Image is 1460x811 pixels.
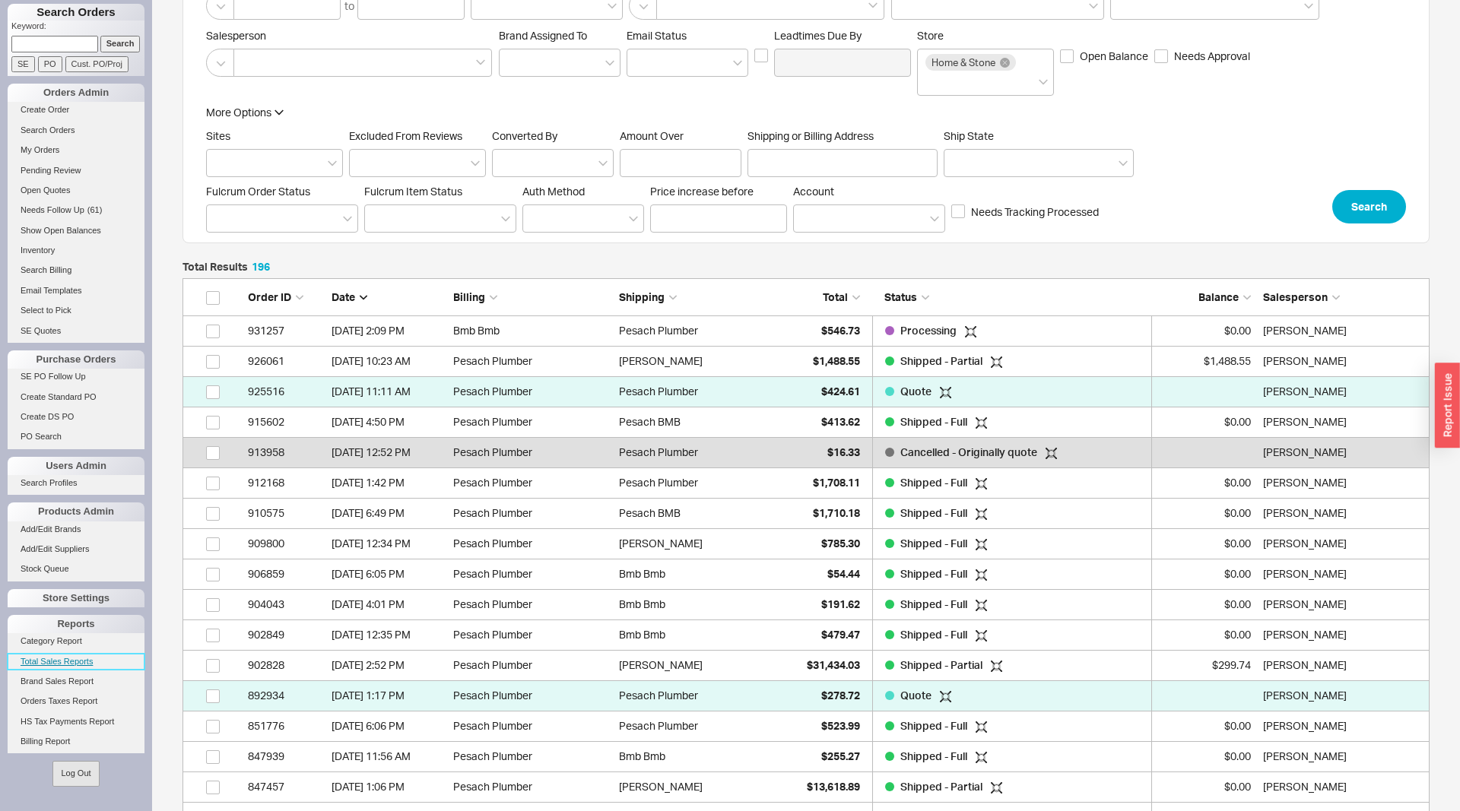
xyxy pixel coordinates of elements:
[900,537,970,550] span: Shipped - Full
[453,407,611,437] div: Pesach Plumber
[619,498,681,528] div: Pesach BMB
[1160,407,1251,437] div: $0.00
[1263,771,1421,802] div: Adina Golomb
[619,315,698,346] div: Pesach Plumber
[619,619,665,650] div: Bmb Bmb
[248,528,324,559] div: 909800
[453,589,611,619] div: Pesach Plumber
[900,628,970,641] span: Shipped - Full
[332,771,446,802] div: 12/25/24 1:06 PM
[900,597,970,610] span: Shipped - Full
[8,457,144,475] div: Users Admin
[8,521,144,537] a: Add/Edit Brands
[182,681,1430,711] a: 892934[DATE] 1:17 PMPesach PlumberPesach Plumber$278.72Quote [PERSON_NAME]
[21,166,81,175] span: Pending Review
[182,468,1430,499] a: 912168[DATE] 1:42 PMPesach PlumberPesach Plumber$1,708.11Shipped - Full $0.00[PERSON_NAME]
[453,290,485,303] span: Billing
[182,620,1430,651] a: 902849[DATE] 12:35 PMPesach PlumberBmb Bmb$479.47Shipped - Full $0.00[PERSON_NAME]
[8,202,144,218] a: Needs Follow Up(61)
[248,467,324,498] div: 912168
[453,498,611,528] div: Pesach Plumber
[900,506,970,519] span: Shipped - Full
[1263,680,1421,711] div: Sam Solkowitz
[8,350,144,369] div: Purchase Orders
[971,204,1099,220] span: Needs Tracking Processed
[1160,528,1251,559] div: $0.00
[8,142,144,158] a: My Orders
[8,654,144,670] a: Total Sales Reports
[248,437,324,467] div: 913958
[248,619,324,650] div: 902849
[8,733,144,749] a: Billing Report
[87,205,103,214] span: ( 61 )
[21,205,84,214] span: Needs Follow Up
[619,528,703,559] div: [PERSON_NAME]
[1263,290,1328,303] span: Salesperson
[8,541,144,557] a: Add/Edit Suppliers
[900,324,959,337] span: Processing
[182,499,1430,529] a: 910575[DATE] 6:49 PMPesach PlumberPesach BMB$1,710.18Shipped - Full $0.00[PERSON_NAME]
[206,29,493,43] span: Salesperson
[214,154,225,172] input: Sites
[1060,49,1074,63] input: Open Balance
[8,303,144,318] a: Select to Pick
[332,619,446,650] div: 3/5/25 12:35 PM
[8,502,144,521] div: Products Admin
[8,673,144,689] a: Brand Sales Report
[8,589,144,607] div: Store Settings
[1263,290,1421,305] div: Salesperson
[214,210,225,227] input: Fulcrum Order Status
[8,182,144,198] a: Open Quotes
[813,506,860,519] span: $1,710.18
[932,57,995,68] span: Home & Stone
[619,711,698,741] div: Pesach Plumber
[952,154,963,172] input: Ship State
[349,129,462,142] span: Excluded From Reviews
[884,290,917,303] span: Status
[471,160,480,166] svg: open menu
[900,658,985,671] span: Shipped - Partial
[332,437,446,467] div: 4/30/25 12:52 PM
[8,369,144,385] a: SE PO Follow Up
[8,561,144,577] a: Stock Queue
[1263,741,1421,771] div: Sam Solkowitz
[182,711,1430,742] a: 851776[DATE] 6:06 PMPesach PlumberPesach Plumber$523.99Shipped - Full $0.00[PERSON_NAME]
[65,56,129,72] input: Cust. PO/Proj
[8,323,144,339] a: SE Quotes
[1263,376,1421,407] div: Sam Solkowitz
[872,290,1152,305] div: Status
[8,409,144,425] a: Create DS PO
[1160,559,1251,589] div: $0.00
[900,476,970,489] span: Shipped - Full
[332,680,446,711] div: 2/5/25 1:17 PM
[900,719,970,732] span: Shipped - Full
[8,223,144,239] a: Show Open Balances
[1160,711,1251,741] div: $0.00
[1160,346,1251,376] div: $1,488.55
[332,376,446,407] div: 6/30/25 11:11 AM
[1160,467,1251,498] div: $0.00
[332,589,446,619] div: 3/11/25 4:01 PM
[252,260,270,273] span: 196
[182,377,1430,407] a: 925516[DATE] 11:11 AMPesach PlumberPesach Plumber$424.61Quote [PERSON_NAME]
[332,498,446,528] div: 4/9/25 6:49 PM
[332,650,446,680] div: 3/4/25 2:52 PM
[182,742,1430,772] a: 847939[DATE] 11:56 AMPesach PlumberBmb Bmb$255.27Shipped - Full $0.00[PERSON_NAME]
[1154,49,1168,63] input: Needs Approval
[453,467,611,498] div: Pesach Plumber
[944,129,994,142] span: Ship State
[1160,771,1251,802] div: $0.00
[453,711,611,741] div: Pesach Plumber
[182,316,1430,347] a: 931257[DATE] 2:09 PMBmb BmbPesach Plumber$546.73Processing $0.00[PERSON_NAME]
[332,290,446,305] div: Date
[332,290,355,303] span: Date
[807,780,860,793] span: $13,618.89
[619,589,665,619] div: Bmb Bmb
[182,347,1430,377] a: 926061[DATE] 10:23 AMPesach Plumber[PERSON_NAME]$1,488.55Shipped - Partial $1,488.55[PERSON_NAME]
[182,590,1430,620] a: 904043[DATE] 4:01 PMPesach PlumberBmb Bmb$191.62Shipped - Full $0.00[PERSON_NAME]
[1160,589,1251,619] div: $0.00
[8,122,144,138] a: Search Orders
[619,650,703,680] div: [PERSON_NAME]
[823,290,848,303] span: Total
[619,346,703,376] div: [PERSON_NAME]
